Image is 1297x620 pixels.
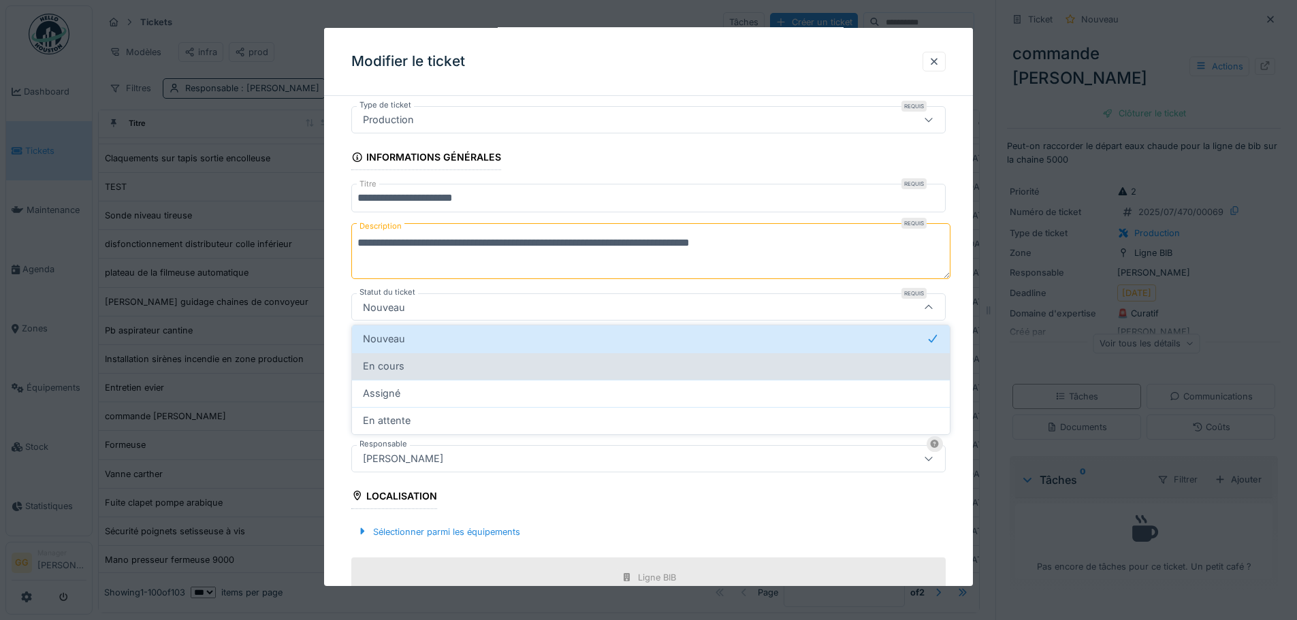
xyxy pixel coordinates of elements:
[363,331,405,346] span: Nouveau
[357,112,419,127] div: Production
[357,451,449,466] div: [PERSON_NAME]
[357,299,411,314] div: Nouveau
[901,178,927,189] div: Requis
[357,438,410,450] label: Responsable
[901,101,927,112] div: Requis
[351,53,465,70] h3: Modifier le ticket
[351,147,501,170] div: Informations générales
[357,99,414,111] label: Type de ticket
[357,178,379,190] label: Titre
[901,218,927,229] div: Requis
[363,386,400,401] span: Assigné
[351,523,526,541] div: Sélectionner parmi les équipements
[351,486,437,509] div: Localisation
[901,288,927,299] div: Requis
[357,218,404,235] label: Description
[363,413,411,428] span: En attente
[357,287,418,298] label: Statut du ticket
[638,571,676,584] div: Ligne BIB
[363,359,404,374] span: En cours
